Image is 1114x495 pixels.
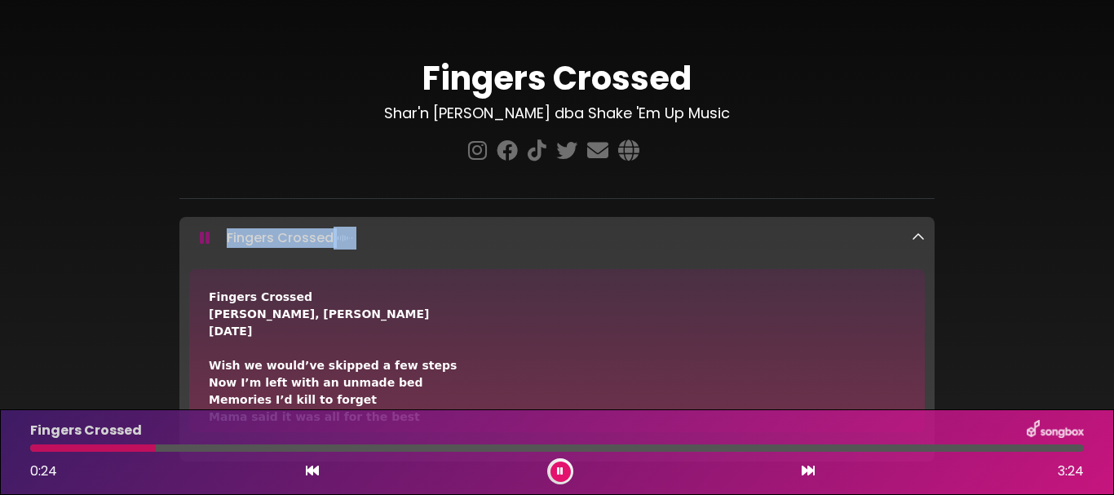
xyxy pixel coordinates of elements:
[1027,420,1084,441] img: songbox-logo-white.png
[334,227,356,250] img: waveform4.gif
[179,104,935,122] h3: Shar'n [PERSON_NAME] dba Shake 'Em Up Music
[179,59,935,98] h1: Fingers Crossed
[30,462,57,480] span: 0:24
[1058,462,1084,481] span: 3:24
[30,421,142,440] p: Fingers Crossed
[227,227,356,250] p: Fingers Crossed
